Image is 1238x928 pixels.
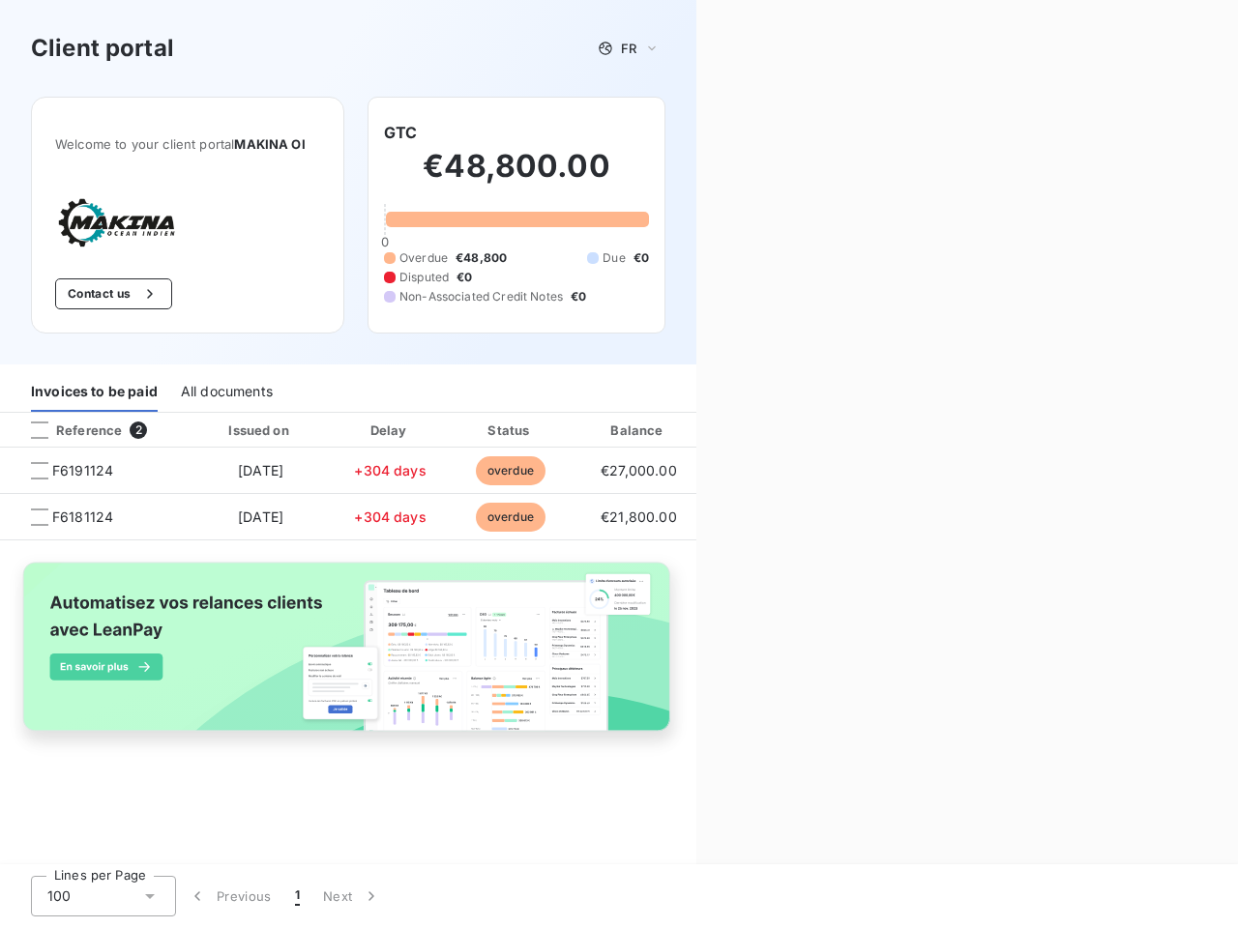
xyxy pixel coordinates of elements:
[52,507,113,527] span: F6181124
[381,234,389,249] span: 0
[336,420,446,440] div: Delay
[384,147,649,205] h2: €48,800.00
[234,136,305,152] span: MAKINA OI
[55,198,179,247] img: Company logo
[8,552,689,759] img: banner
[55,278,172,309] button: Contact us
[238,462,283,478] span: [DATE]
[354,508,426,525] span: +304 days
[399,288,563,305] span: Non-Associated Credit Notes
[634,249,649,267] span: €0
[238,508,283,525] span: [DATE]
[31,371,158,412] div: Invoices to be paid
[456,249,507,267] span: €48,800
[31,31,174,66] h3: Client portal
[603,249,625,267] span: Due
[601,462,677,478] span: €27,000.00
[571,288,586,305] span: €0
[130,421,147,439] span: 2
[354,462,426,478] span: +304 days
[476,456,545,485] span: overdue
[47,886,71,906] span: 100
[601,508,677,525] span: €21,800.00
[399,269,449,286] span: Disputed
[457,269,472,286] span: €0
[476,503,545,532] span: overdue
[621,41,636,56] span: FR
[176,876,283,916] button: Previous
[575,420,701,440] div: Balance
[55,136,320,152] span: Welcome to your client portal
[181,371,273,412] div: All documents
[193,420,327,440] div: Issued on
[311,876,393,916] button: Next
[453,420,568,440] div: Status
[295,886,300,906] span: 1
[15,421,122,439] div: Reference
[384,121,417,144] h6: GTC
[52,461,113,480] span: F6191124
[399,249,448,267] span: Overdue
[283,876,311,916] button: 1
